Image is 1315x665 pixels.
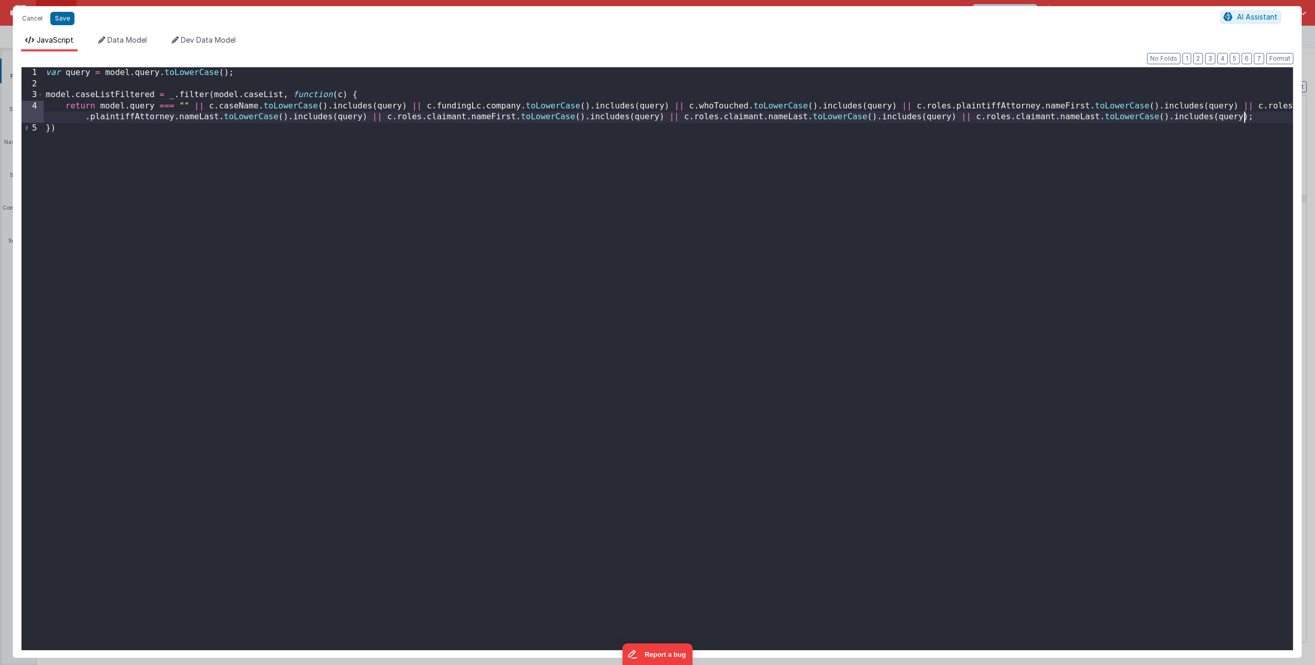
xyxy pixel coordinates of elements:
button: No Folds [1147,53,1180,64]
button: Format [1266,53,1293,64]
span: Dev Data Model [181,35,236,44]
div: 1 [22,67,44,79]
button: 6 [1242,53,1252,64]
button: 2 [1193,53,1203,64]
button: Save [50,12,74,25]
div: 3 [22,89,44,101]
span: JavaScript [36,35,73,44]
button: 1 [1182,53,1191,64]
div: 5 [22,123,44,134]
span: AI Assistant [1237,12,1278,21]
iframe: Marker.io feedback button [623,643,693,665]
div: 4 [22,101,44,123]
button: 7 [1254,53,1264,64]
button: 3 [1205,53,1215,64]
div: 2 [22,79,44,90]
button: 4 [1217,53,1228,64]
button: Cancel [17,11,48,26]
span: Data Model [107,35,147,44]
button: AI Assistant [1220,10,1281,24]
button: 5 [1230,53,1239,64]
